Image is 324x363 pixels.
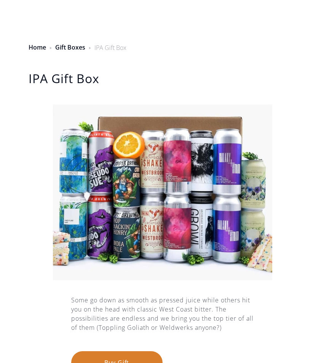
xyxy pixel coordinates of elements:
div: Some go down as smooth as pressed juice while others hit you on the head with classic West Coast ... [71,296,254,351]
a: Gift Boxes [55,43,85,51]
a: Home [29,43,46,51]
h1: IPA Gift Box [29,71,296,86]
div: IPA Gift Box [94,43,126,52]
